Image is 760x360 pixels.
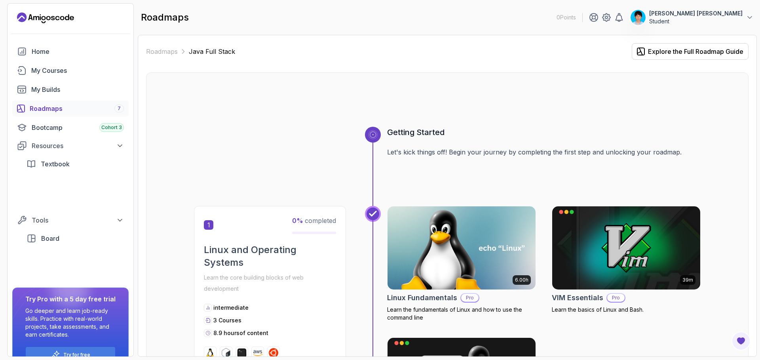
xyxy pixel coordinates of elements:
a: VIM Essentials card39mVIM EssentialsProLearn the basics of Linux and Bash. [552,206,701,314]
h2: Linux and Operating Systems [204,244,336,269]
button: Resources [12,139,129,153]
p: Learn the core building blocks of web development [204,272,336,294]
div: Roadmaps [30,104,124,113]
p: Learn the basics of Linux and Bash. [552,306,701,314]
span: Board [41,234,59,243]
div: Tools [32,215,124,225]
p: Pro [607,294,625,302]
p: Student [649,17,743,25]
p: Pro [461,294,479,302]
img: linux logo [205,348,215,358]
p: Go deeper and learn job-ready skills. Practice with real-world projects, take assessments, and ea... [25,307,116,339]
a: roadmaps [12,101,129,116]
h3: Getting Started [387,127,701,138]
a: Try for free [63,352,90,358]
h2: roadmaps [141,11,189,24]
h2: Linux Fundamentals [387,292,457,303]
span: 7 [118,105,121,112]
p: 8.9 hours of content [213,329,268,337]
img: terminal logo [237,348,247,358]
div: Resources [32,141,124,150]
img: bash logo [221,348,231,358]
p: 0 Points [557,13,576,21]
span: 3 Courses [213,317,241,324]
img: Linux Fundamentals card [388,206,536,290]
a: textbook [22,156,129,172]
div: My Courses [31,66,124,75]
span: 0 % [292,217,303,225]
button: Explore the Full Roadmap Guide [632,43,749,60]
span: Cohort 3 [101,124,122,131]
a: board [22,230,129,246]
div: Explore the Full Roadmap Guide [648,47,743,56]
p: Java Full Stack [189,47,235,56]
a: bootcamp [12,120,129,135]
p: Learn the fundamentals of Linux and how to use the command line [387,306,536,322]
p: [PERSON_NAME] [PERSON_NAME] [649,10,743,17]
img: ubuntu logo [269,348,278,358]
a: home [12,44,129,59]
h2: VIM Essentials [552,292,603,303]
p: 39m [682,277,693,283]
div: My Builds [31,85,124,94]
div: Bootcamp [32,123,124,132]
p: intermediate [213,304,249,312]
img: aws logo [253,348,262,358]
p: Let's kick things off! Begin your journey by completing the first step and unlocking your roadmap. [387,147,701,157]
button: Open Feedback Button [731,331,750,350]
span: Textbook [41,159,70,169]
button: user profile image[PERSON_NAME] [PERSON_NAME]Student [630,10,754,25]
img: VIM Essentials card [552,206,700,290]
img: user profile image [631,10,646,25]
div: Home [32,47,124,56]
a: Linux Fundamentals card6.00hLinux FundamentalsProLearn the fundamentals of Linux and how to use t... [387,206,536,322]
a: Landing page [17,11,74,24]
span: 1 [204,220,213,230]
span: completed [292,217,336,225]
a: builds [12,82,129,97]
p: 6.00h [515,277,528,283]
a: courses [12,63,129,78]
a: Roadmaps [146,47,178,56]
button: Tools [12,213,129,227]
